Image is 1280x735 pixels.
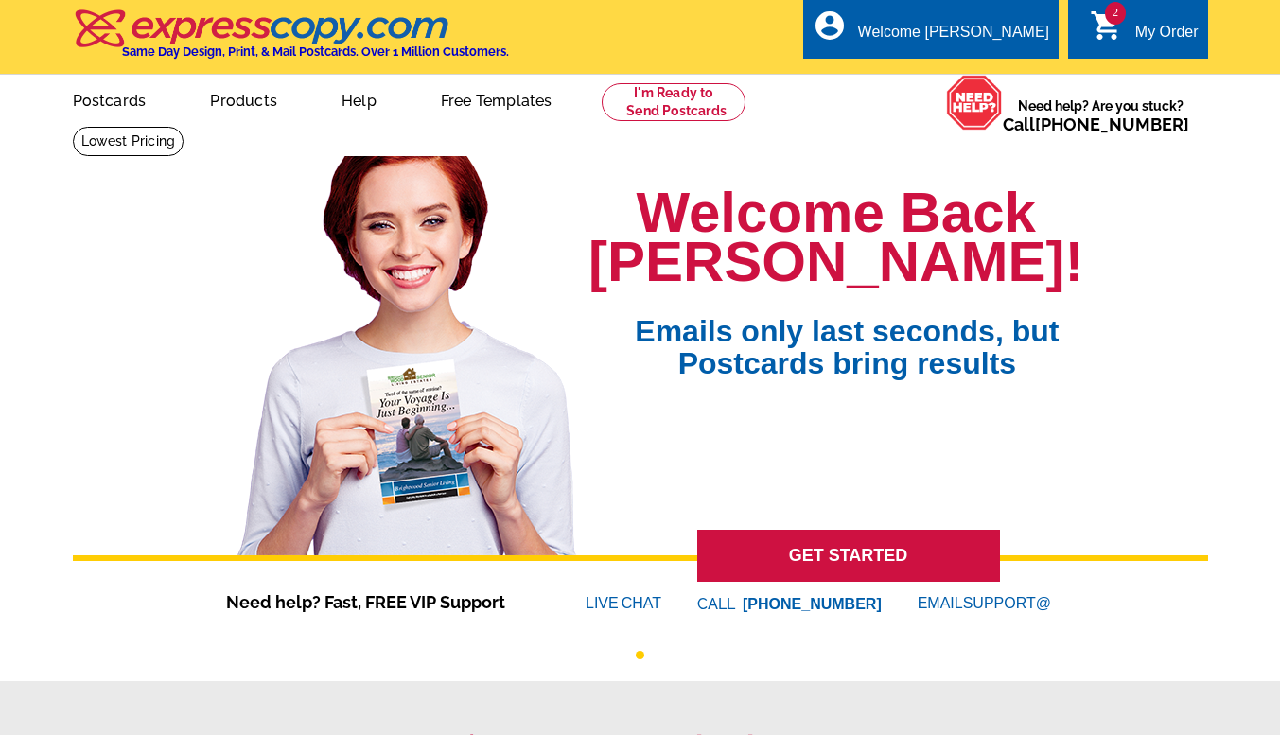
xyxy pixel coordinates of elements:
[311,77,407,121] a: Help
[636,651,644,659] button: 1 of 1
[1003,96,1199,134] span: Need help? Are you stuck?
[1090,21,1199,44] a: 2 shopping_cart My Order
[1090,9,1124,43] i: shopping_cart
[73,23,509,59] a: Same Day Design, Print, & Mail Postcards. Over 1 Million Customers.
[122,44,509,59] h4: Same Day Design, Print, & Mail Postcards. Over 1 Million Customers.
[946,75,1003,131] img: help
[963,592,1054,615] font: SUPPORT@
[226,589,529,615] span: Need help? Fast, FREE VIP Support
[813,9,847,43] i: account_circle
[1135,24,1199,50] div: My Order
[588,188,1083,287] h1: Welcome Back [PERSON_NAME]!
[1105,2,1126,25] span: 2
[1003,114,1189,134] span: Call
[586,595,661,611] a: LIVECHAT
[411,77,583,121] a: Free Templates
[586,592,622,615] font: LIVE
[1035,114,1189,134] a: [PHONE_NUMBER]
[226,141,588,555] img: welcome-back-logged-in.png
[43,77,177,121] a: Postcards
[180,77,307,121] a: Products
[697,530,1000,582] a: GET STARTED
[858,24,1049,50] div: Welcome [PERSON_NAME]
[610,287,1083,379] span: Emails only last seconds, but Postcards bring results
